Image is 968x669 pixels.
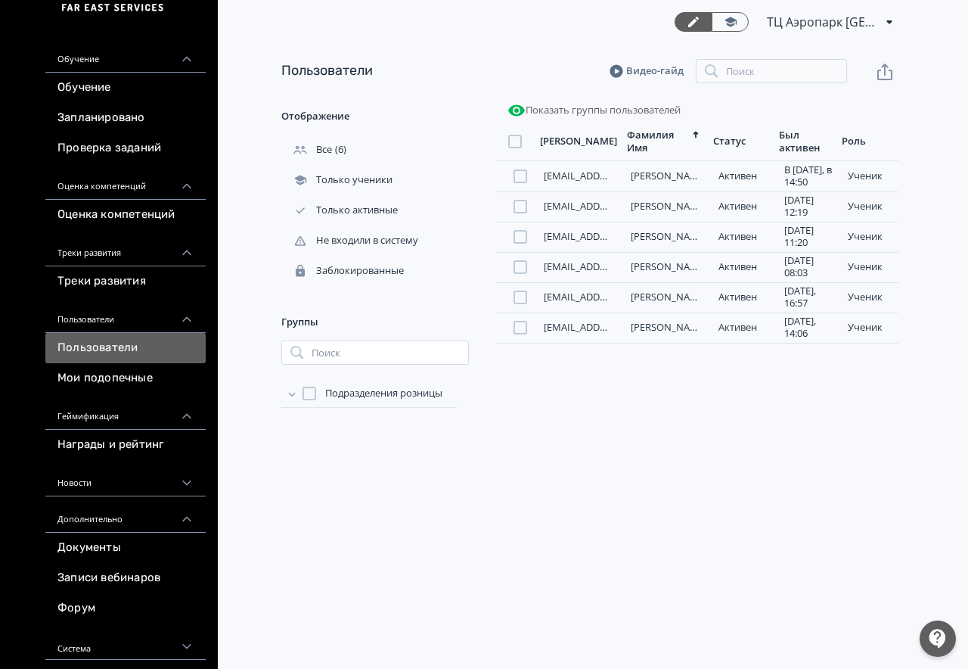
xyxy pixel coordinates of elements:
a: [EMAIL_ADDRESS][DOMAIN_NAME] [544,229,703,243]
div: Группы [281,304,469,341]
span: Подразделения розницы [325,386,442,401]
div: Геймификация [45,394,206,430]
div: Оценка компетенций [45,163,206,200]
a: [EMAIL_ADDRESS][DOMAIN_NAME] [544,199,703,213]
div: Новости [45,460,206,496]
div: Только активные [281,204,401,217]
a: [EMAIL_ADDRESS][DOMAIN_NAME] [544,320,703,334]
a: Проверка заданий [45,133,206,163]
div: В [DATE], в 14:50 [784,164,836,188]
div: Активен [718,291,770,303]
a: [PERSON_NAME] [631,260,707,273]
a: [PERSON_NAME] [631,229,707,243]
a: Обучение [45,73,206,103]
a: Награды и рейтинг [45,430,206,460]
div: [PERSON_NAME] [540,135,617,148]
a: [PERSON_NAME] [631,199,707,213]
div: [DATE], 14:06 [784,316,836,339]
div: Обучение [45,36,206,73]
div: Только ученики [281,173,396,187]
a: Переключиться в режим ученика [712,12,749,32]
div: ученик [848,170,892,182]
a: [EMAIL_ADDRESS][DOMAIN_NAME] [544,169,703,182]
div: Заблокированные [281,264,407,278]
div: Пользователи [45,297,206,333]
div: Треки развития [45,230,206,266]
a: Документы [45,533,206,563]
a: Пользователи [281,62,373,79]
a: Видео-гайд [610,64,684,79]
div: (6) [281,135,469,165]
div: Не входили в систему [281,234,421,247]
div: ученик [848,261,892,273]
span: ТЦ Аэропарк Брянск МО 6212171 [767,13,880,31]
div: [DATE] 12:19 [784,194,836,218]
div: [DATE], 16:57 [784,285,836,309]
a: [EMAIL_ADDRESS][DOMAIN_NAME] [544,260,703,273]
a: Пользователи [45,333,206,363]
a: Форум [45,593,206,624]
div: Активен [718,261,770,273]
a: Оценка компетенций [45,200,206,230]
div: Активен [718,322,770,334]
div: Все [281,143,335,157]
div: Отображение [281,98,469,135]
div: Был активен [779,129,824,154]
div: Активен [718,201,770,213]
div: [DATE] 11:20 [784,225,836,248]
a: Мои подопечные [45,363,206,394]
div: ученик [848,231,892,243]
div: Фамилия Имя [627,129,688,154]
button: Показать группы пользователей [504,98,684,123]
a: [PERSON_NAME] [631,320,707,334]
a: Записи вебинаров [45,563,206,593]
div: Активен [718,231,770,243]
a: Треки развития [45,266,206,297]
svg: Экспорт пользователей файлом [876,63,894,81]
div: ученик [848,291,892,303]
div: Активен [718,170,770,182]
div: Дополнительно [45,496,206,533]
div: ученик [848,322,892,334]
a: [PERSON_NAME] [631,290,707,303]
div: ученик [848,201,892,213]
div: [DATE] 08:03 [784,255,836,278]
div: Система [45,624,206,660]
div: Статус [713,135,746,148]
a: [EMAIL_ADDRESS][DOMAIN_NAME] [544,290,703,303]
a: Запланировано [45,103,206,133]
a: [PERSON_NAME] [631,169,707,182]
div: Роль [842,135,866,148]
